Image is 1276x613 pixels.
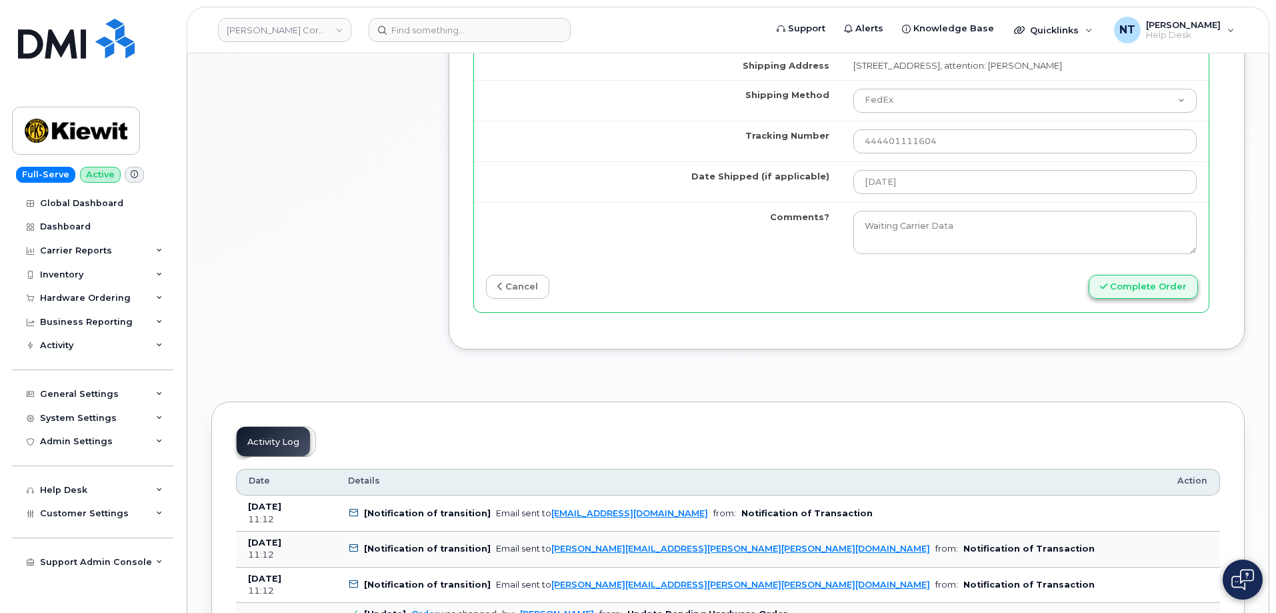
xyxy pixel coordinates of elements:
span: Quicklinks [1030,25,1079,35]
div: Quicklinks [1005,17,1102,43]
div: Email sent to [496,508,708,518]
span: Details [348,475,380,487]
b: [DATE] [248,502,281,512]
label: Shipping Method [745,89,829,101]
span: [PERSON_NAME] [1146,19,1221,30]
th: Action [1165,469,1220,496]
td: [STREET_ADDRESS], attention: [PERSON_NAME] [841,51,1209,80]
span: from: [713,508,736,518]
div: 11:12 [248,585,324,597]
span: Alerts [855,22,883,35]
span: Help Desk [1146,30,1221,41]
a: Kiewit Corporation [218,18,351,42]
textarea: Waiting Carrier Data [853,211,1197,255]
a: [PERSON_NAME][EMAIL_ADDRESS][PERSON_NAME][PERSON_NAME][DOMAIN_NAME] [551,580,930,590]
label: Tracking Number [745,129,829,142]
b: [DATE] [248,574,281,584]
input: Find something... [369,18,571,42]
span: Knowledge Base [913,22,994,35]
a: Alerts [835,15,893,42]
span: from: [935,580,958,590]
b: Notification of Transaction [741,508,873,518]
label: Comments? [770,211,829,223]
span: Support [788,22,825,35]
b: [Notification of transition] [364,544,491,554]
a: [PERSON_NAME][EMAIL_ADDRESS][PERSON_NAME][PERSON_NAME][DOMAIN_NAME] [551,544,930,554]
div: 11:12 [248,514,324,526]
b: [Notification of transition] [364,580,491,590]
div: Email sent to [496,580,930,590]
a: Support [767,15,835,42]
label: Date Shipped (if applicable) [691,170,829,183]
label: Shipping Address [743,59,829,72]
span: Date [249,475,270,487]
div: Email sent to [496,544,930,554]
div: 11:12 [248,549,324,561]
b: [Notification of transition] [364,508,491,518]
a: cancel [486,275,549,299]
b: [DATE] [248,538,281,548]
button: Complete Order [1089,275,1198,299]
img: Open chat [1231,569,1254,590]
b: Notification of Transaction [963,580,1095,590]
a: [EMAIL_ADDRESS][DOMAIN_NAME] [551,508,708,518]
a: Knowledge Base [893,15,1003,42]
span: NT [1119,22,1135,38]
div: Nicholas Taylor [1105,17,1244,43]
span: from: [935,544,958,554]
b: Notification of Transaction [963,544,1095,554]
